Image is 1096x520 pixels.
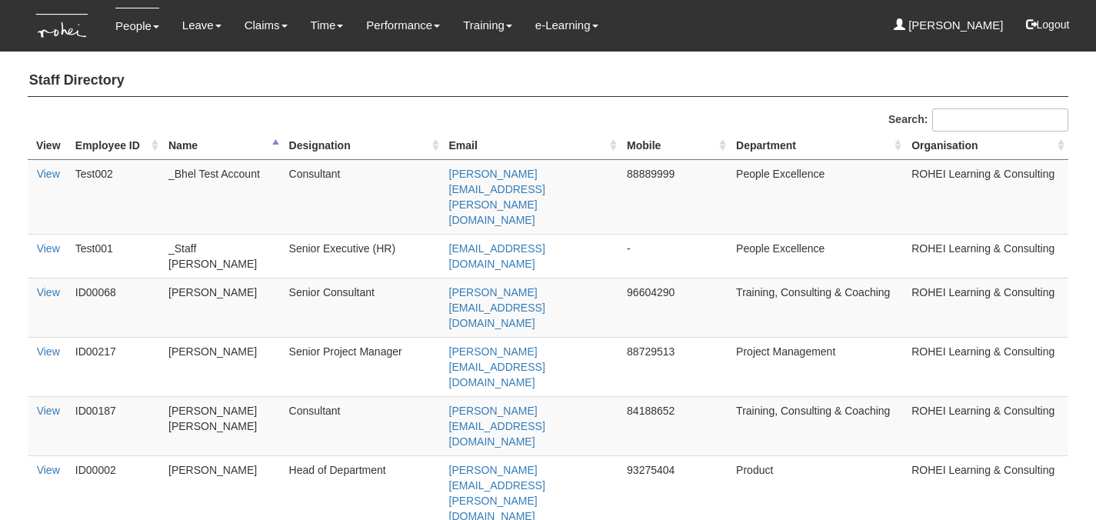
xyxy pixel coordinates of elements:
a: People [115,8,159,44]
a: View [37,242,60,255]
a: Claims [245,8,288,43]
a: [PERSON_NAME][EMAIL_ADDRESS][DOMAIN_NAME] [449,286,545,329]
td: 88889999 [621,159,730,234]
a: View [37,345,60,358]
td: ROHEI Learning & Consulting [905,159,1068,234]
td: Consultant [283,396,443,455]
td: Training, Consulting & Coaching [730,278,905,337]
td: Project Management [730,337,905,396]
a: Training [463,8,512,43]
td: ID00217 [69,337,162,396]
th: Employee ID: activate to sort column ascending [69,132,162,160]
td: ROHEI Learning & Consulting [905,234,1068,278]
td: - [621,234,730,278]
td: ROHEI Learning & Consulting [905,396,1068,455]
th: Name : activate to sort column descending [162,132,283,160]
a: Leave [182,8,222,43]
td: Senior Executive (HR) [283,234,443,278]
th: Organisation : activate to sort column ascending [905,132,1068,160]
input: Search: [932,108,1068,132]
a: [PERSON_NAME] [894,8,1004,43]
a: Performance [366,8,440,43]
td: [PERSON_NAME] [PERSON_NAME] [162,396,283,455]
a: e-Learning [535,8,598,43]
td: People Excellence [730,159,905,234]
a: View [37,405,60,417]
td: [PERSON_NAME] [162,337,283,396]
td: ROHEI Learning & Consulting [905,278,1068,337]
th: Email : activate to sort column ascending [443,132,621,160]
td: 88729513 [621,337,730,396]
td: Test001 [69,234,162,278]
a: View [37,168,60,180]
td: People Excellence [730,234,905,278]
a: Time [311,8,344,43]
td: Senior Project Manager [283,337,443,396]
th: Department : activate to sort column ascending [730,132,905,160]
a: View [37,464,60,476]
td: 84188652 [621,396,730,455]
th: Designation : activate to sort column ascending [283,132,443,160]
td: 96604290 [621,278,730,337]
button: Logout [1015,6,1081,43]
td: _Bhel Test Account [162,159,283,234]
td: Test002 [69,159,162,234]
a: [EMAIL_ADDRESS][DOMAIN_NAME] [449,242,545,270]
a: [PERSON_NAME][EMAIL_ADDRESS][PERSON_NAME][DOMAIN_NAME] [449,168,545,226]
th: Mobile : activate to sort column ascending [621,132,730,160]
td: Consultant [283,159,443,234]
td: Training, Consulting & Coaching [730,396,905,455]
iframe: chat widget [1031,458,1081,505]
label: Search: [888,108,1068,132]
td: Senior Consultant [283,278,443,337]
a: View [37,286,60,298]
td: ID00187 [69,396,162,455]
td: [PERSON_NAME] [162,278,283,337]
a: [PERSON_NAME][EMAIL_ADDRESS][DOMAIN_NAME] [449,345,545,388]
a: [PERSON_NAME][EMAIL_ADDRESS][DOMAIN_NAME] [449,405,545,448]
h4: Staff Directory [28,65,1069,97]
th: View [28,132,69,160]
td: ID00068 [69,278,162,337]
td: ROHEI Learning & Consulting [905,337,1068,396]
td: _Staff [PERSON_NAME] [162,234,283,278]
